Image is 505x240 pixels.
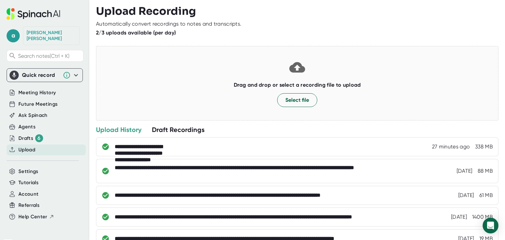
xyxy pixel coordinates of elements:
button: Ask Spinach [18,112,48,119]
div: Andy Huntley [27,30,76,41]
b: Drag and drop or select a recording file to upload [234,82,361,88]
button: Drafts 6 [18,134,43,142]
button: Account [18,190,38,198]
div: [DATE] [457,168,472,174]
div: 88 MB [478,168,493,174]
button: Upload [18,146,35,154]
button: Referrals [18,202,39,209]
button: Meeting History [18,89,56,97]
b: 2/3 uploads available (per day) [96,30,176,36]
button: Help Center [18,213,54,221]
div: Open Intercom Messenger [483,218,498,233]
button: Settings [18,168,38,175]
h3: Upload Recording [96,5,498,17]
div: 338 MB [475,143,493,150]
div: 1400 MB [472,214,493,220]
span: Select file [285,96,309,104]
div: Draft Recordings [152,125,204,134]
span: Search notes (Ctrl + K) [18,53,82,59]
span: Help Center [18,213,47,221]
div: 7/14/2025, 12:53:00 PM [451,214,467,220]
div: Upload History [96,125,141,134]
div: Quick record [22,72,60,78]
div: 8/5/2025, 11:09:51 AM [458,192,474,199]
div: 6 [35,134,43,142]
div: Automatically convert recordings to notes and transcripts. [96,21,241,27]
div: 61 MB [479,192,493,199]
button: Tutorials [18,179,38,186]
div: 9/19/2025, 3:22:41 PM [432,143,470,150]
button: Future Meetings [18,100,58,108]
div: Drafts [18,134,43,142]
button: Agents [18,123,36,131]
button: Select file [277,93,317,107]
span: a [7,29,20,42]
div: Quick record [10,69,80,82]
